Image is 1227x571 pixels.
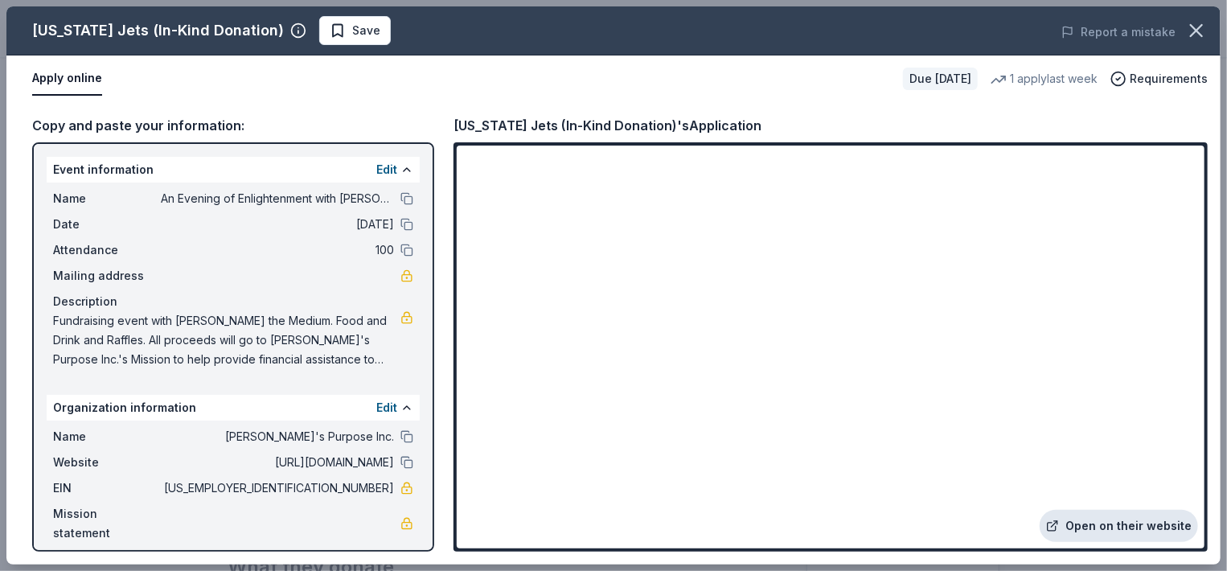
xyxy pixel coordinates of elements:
div: [US_STATE] Jets (In-Kind Donation)'s Application [453,115,761,136]
div: Event information [47,157,420,183]
div: Copy and paste your information: [32,115,434,136]
div: Description [53,292,413,311]
span: [US_EMPLOYER_IDENTIFICATION_NUMBER] [161,479,394,498]
div: Organization information [47,395,420,421]
button: Save [319,16,391,45]
iframe: To enrich screen reader interactions, please activate Accessibility in Grammarly extension settings [457,146,1204,548]
button: Report a mistake [1061,23,1176,42]
span: Requirements [1130,69,1208,88]
span: Fundraising event with [PERSON_NAME] the Medium. Food and Drink and Raffles. All proceeds will go... [53,311,400,369]
span: EIN [53,479,161,498]
span: [URL][DOMAIN_NAME] [161,453,394,472]
div: 1 apply last week [991,69,1098,88]
span: Mailing address [53,266,161,285]
button: Apply online [32,62,102,96]
span: Website [53,453,161,472]
span: Save [352,21,380,40]
div: Due [DATE] [903,68,978,90]
button: Edit [376,398,397,417]
button: Requirements [1110,69,1208,88]
span: An Evening of Enlightenment with [PERSON_NAME] the Medium [161,189,394,208]
button: Edit [376,160,397,179]
span: 100 [161,240,394,260]
span: Name [53,189,161,208]
a: Open on their website [1040,510,1198,542]
span: [DATE] [161,215,394,234]
span: Mission statement [53,504,161,543]
span: Name [53,427,161,446]
div: [US_STATE] Jets (In-Kind Donation) [32,18,284,43]
span: [PERSON_NAME]'s Purpose Inc. [161,427,394,446]
span: Attendance [53,240,161,260]
span: Date [53,215,161,234]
